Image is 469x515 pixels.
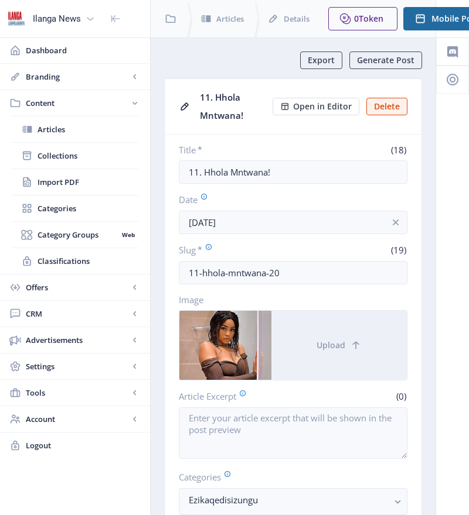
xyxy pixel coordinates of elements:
button: Delete [366,98,407,115]
button: info [384,211,407,234]
div: Ilanga News [33,6,81,32]
button: Export [300,51,342,69]
a: Classifications [12,248,138,274]
span: Logout [26,440,141,451]
input: Type Article Title ... [179,160,407,184]
a: Categories [12,195,138,221]
span: Collections [38,150,138,162]
label: Categories [179,471,398,483]
span: Tools [26,387,129,399]
a: Import PDF [12,169,138,195]
a: Articles [12,116,138,142]
span: Details [284,13,310,25]
a: Collections [12,143,138,169]
span: Categories [38,202,138,214]
button: Generate Post [349,51,422,69]
button: 0Token [328,7,397,30]
span: Dashboard [26,44,141,56]
span: Content [26,97,129,109]
label: Title [179,144,288,156]
span: (0) [395,390,407,402]
button: Upload [271,311,407,380]
img: 6e32966d-d278-493e-af78-9af65f0c2223.png [7,9,26,28]
span: Account [26,413,129,425]
span: Import PDF [38,176,138,188]
span: Branding [26,71,129,83]
span: (19) [389,244,407,256]
span: Token [359,13,383,24]
nb-icon: info [390,217,402,228]
button: Open in Editor [273,98,359,115]
span: (18) [389,144,407,156]
span: Category Groups [38,229,118,241]
label: Image [179,294,398,305]
span: Open in Editor [293,102,352,111]
nb-badge: Web [118,229,138,241]
input: this-is-how-a-slug-looks-like [179,261,407,284]
span: CRM [26,308,129,320]
div: 11. Hhola Mntwana! [200,88,266,125]
span: Upload [317,341,345,350]
span: Generate Post [357,56,414,65]
label: Slug [179,243,288,256]
input: Publishing Date [179,211,407,234]
span: Offers [26,281,129,293]
span: Classifications [38,255,138,267]
label: Date [179,193,398,206]
span: Articles [38,123,138,135]
span: Articles [216,13,244,25]
label: Article Excerpt [179,390,288,403]
span: Settings [26,360,129,372]
span: Advertisements [26,334,129,346]
span: Export [308,56,335,65]
a: Category GroupsWeb [12,222,138,248]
